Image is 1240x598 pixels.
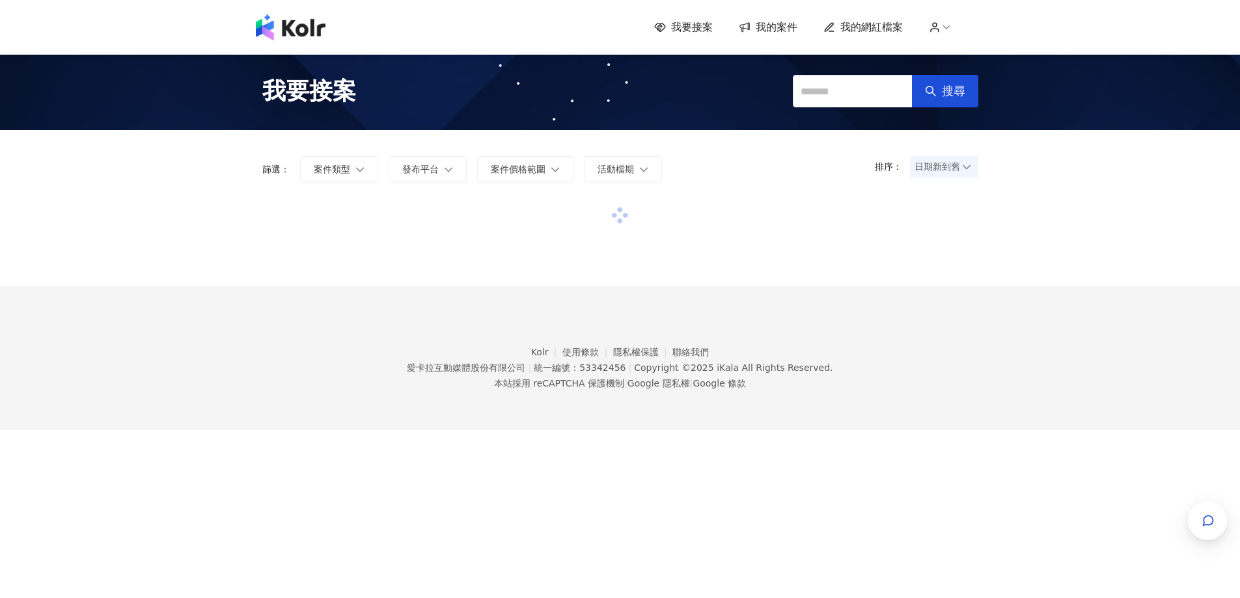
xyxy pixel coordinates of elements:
span: | [628,362,631,373]
span: 我的網紅檔案 [840,20,903,34]
span: 案件價格範圍 [491,164,545,174]
button: 案件價格範圍 [477,156,573,182]
a: 隱私權保護 [613,347,673,357]
a: 聯絡我們 [672,347,709,357]
button: 發布平台 [389,156,467,182]
div: 統一編號：53342456 [534,362,626,373]
a: 我的網紅檔案 [823,20,903,34]
a: 使用條款 [562,347,613,357]
span: 我要接案 [671,20,713,34]
img: logo [256,14,325,40]
a: Google 條款 [693,378,746,388]
a: Kolr [531,347,562,357]
a: iKala [717,362,739,373]
div: 愛卡拉互動媒體股份有限公司 [407,362,525,373]
a: 我的案件 [739,20,797,34]
span: | [690,378,693,388]
a: 我要接案 [654,20,713,34]
span: 日期新到舊 [915,157,974,176]
span: 搜尋 [942,84,965,98]
span: 我的案件 [756,20,797,34]
span: 發布平台 [402,164,439,174]
p: 排序： [875,161,910,172]
span: 活動檔期 [598,164,634,174]
span: | [624,378,627,388]
span: 我要接案 [262,75,356,107]
button: 案件類型 [300,156,378,182]
button: 活動檔期 [584,156,662,182]
span: | [528,362,531,373]
span: 案件類型 [314,164,350,174]
button: 搜尋 [912,75,978,107]
span: 本站採用 reCAPTCHA 保護機制 [494,375,746,391]
div: Copyright © 2025 All Rights Reserved. [634,362,833,373]
span: search [925,85,937,97]
a: Google 隱私權 [627,378,690,388]
p: 篩選： [262,164,290,174]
